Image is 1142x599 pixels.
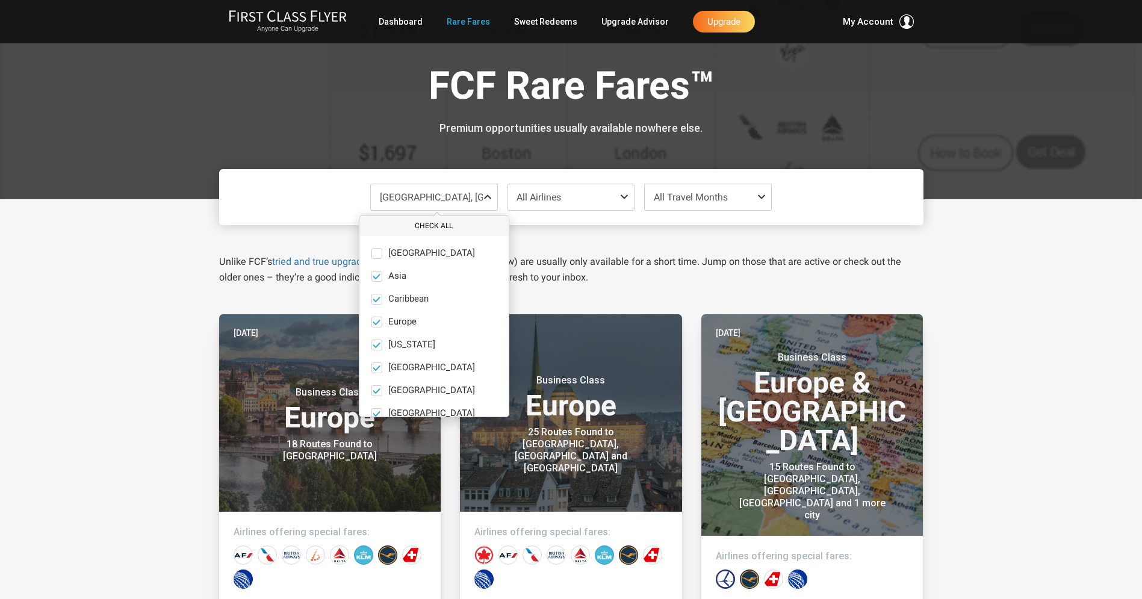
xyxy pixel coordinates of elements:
div: Lot Polish [716,570,735,589]
img: First Class Flyer [229,10,347,22]
a: Rare Fares [447,11,490,33]
div: Brussels Airlines [306,545,325,565]
span: [GEOGRAPHIC_DATA] [388,385,475,396]
div: Lufthansa [740,570,759,589]
div: American Airlines [258,545,277,565]
span: Caribbean [388,294,429,305]
div: Lufthansa [619,545,638,565]
a: Upgrade [693,11,755,33]
div: KLM [595,545,614,565]
a: tried and true upgrade strategies [272,256,412,267]
time: [DATE] [234,326,258,340]
div: 25 Routes Found to [GEOGRAPHIC_DATA], [GEOGRAPHIC_DATA] and [GEOGRAPHIC_DATA] [495,426,646,474]
div: Swiss [402,545,421,565]
time: [DATE] [716,326,740,340]
div: Air Canada [474,545,494,565]
span: All Airlines [517,191,561,203]
div: 15 Routes Found to [GEOGRAPHIC_DATA], [GEOGRAPHIC_DATA], [GEOGRAPHIC_DATA] and 1 more city [737,461,887,521]
h3: Europe [234,386,427,432]
div: 18 Routes Found to [GEOGRAPHIC_DATA] [255,438,405,462]
div: United [788,570,807,589]
a: Upgrade Advisor [601,11,669,33]
button: My Account [843,14,914,29]
h3: Europe & [GEOGRAPHIC_DATA] [716,352,909,455]
div: Lufthansa [378,545,397,565]
h4: Airlines offering special fares: [716,550,909,562]
small: Business Class [255,386,405,399]
span: My Account [843,14,893,29]
span: Europe [388,317,417,327]
div: Air France [498,545,518,565]
span: All Travel Months [654,191,728,203]
h3: Premium opportunities usually available nowhere else. [228,122,914,134]
div: American Airlines [523,545,542,565]
div: British Airways [547,545,566,565]
span: [GEOGRAPHIC_DATA] [388,362,475,373]
div: Swiss [643,545,662,565]
div: Swiss [764,570,783,589]
span: [GEOGRAPHIC_DATA] [388,248,475,259]
div: KLM [354,545,373,565]
h4: Airlines offering special fares: [474,526,668,538]
small: Anyone Can Upgrade [229,25,347,33]
span: [GEOGRAPHIC_DATA] [388,408,475,419]
div: Delta Airlines [571,545,590,565]
span: [US_STATE] [388,340,435,350]
div: British Airways [282,545,301,565]
a: Sweet Redeems [514,11,577,33]
div: Air France [234,545,253,565]
div: Delta Airlines [330,545,349,565]
div: United [234,570,253,589]
a: Dashboard [379,11,423,33]
h4: Airlines offering special fares: [234,526,427,538]
h1: FCF Rare Fares™ [228,65,914,111]
div: United [474,570,494,589]
a: First Class FlyerAnyone Can Upgrade [229,10,347,34]
small: Business Class [495,374,646,386]
p: Unlike FCF’s , our Daily Alerts (below) are usually only available for a short time. Jump on thos... [219,254,923,285]
h3: Europe [474,374,668,420]
small: Business Class [737,352,887,364]
button: Check All [359,216,509,236]
span: Asia [388,271,406,282]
